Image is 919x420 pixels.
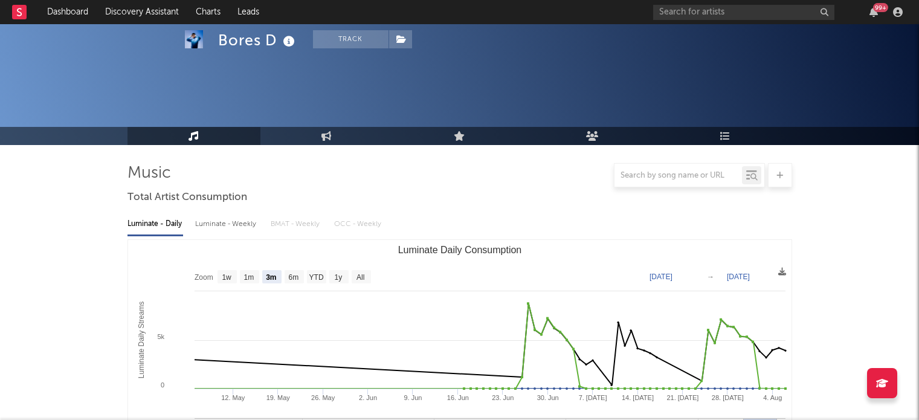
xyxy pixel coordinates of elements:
text: 3m [266,273,276,282]
text: 7. [DATE] [578,394,607,401]
text: All [356,273,364,282]
text: [DATE] [650,273,672,281]
input: Search by song name or URL [614,171,742,181]
div: Luminate - Weekly [195,214,259,234]
text: 16. Jun [447,394,468,401]
text: 1w [222,273,231,282]
text: 28. [DATE] [711,394,743,401]
text: Luminate Daily Consumption [398,245,521,255]
text: 2. Jun [359,394,377,401]
text: [DATE] [727,273,750,281]
text: Zoom [195,273,213,282]
span: Total Artist Consumption [127,190,247,205]
text: 19. May [266,394,290,401]
div: Bores D [218,30,298,50]
text: → [707,273,714,281]
div: 99 + [873,3,888,12]
text: 14. [DATE] [622,394,654,401]
text: 4. Aug [763,394,782,401]
text: YTD [309,273,323,282]
text: 0 [160,381,164,389]
text: 1m [243,273,254,282]
button: Track [313,30,389,48]
input: Search for artists [653,5,834,20]
text: 30. Jun [537,394,558,401]
text: 9. Jun [404,394,422,401]
text: 23. Jun [492,394,514,401]
text: 26. May [311,394,335,401]
text: 12. May [221,394,245,401]
text: 6m [288,273,298,282]
button: 99+ [869,7,878,17]
text: 5k [157,333,164,340]
text: 21. [DATE] [666,394,698,401]
div: Luminate - Daily [127,214,183,234]
text: 1y [334,273,342,282]
text: Luminate Daily Streams [137,302,146,378]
